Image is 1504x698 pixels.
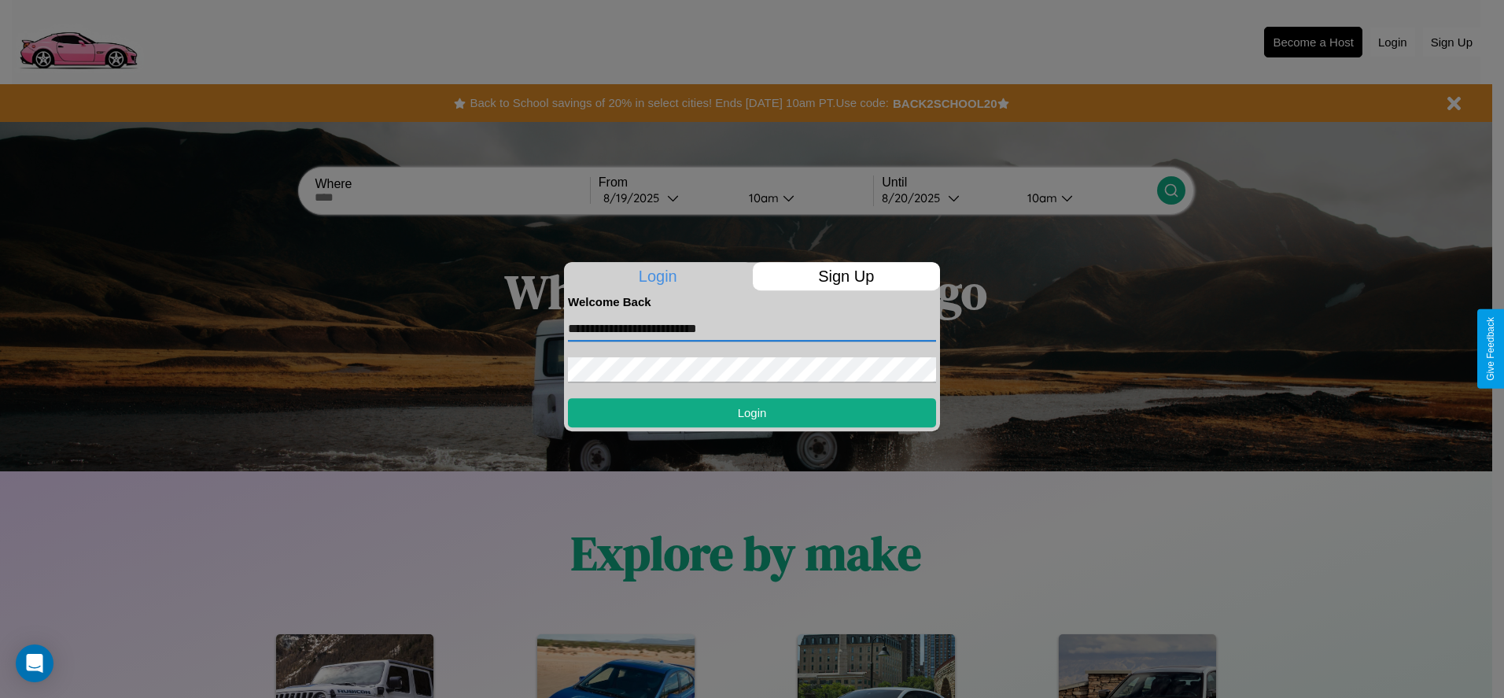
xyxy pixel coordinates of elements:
[564,262,752,290] p: Login
[16,644,53,682] div: Open Intercom Messenger
[753,262,941,290] p: Sign Up
[568,295,936,308] h4: Welcome Back
[1485,317,1496,381] div: Give Feedback
[568,398,936,427] button: Login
